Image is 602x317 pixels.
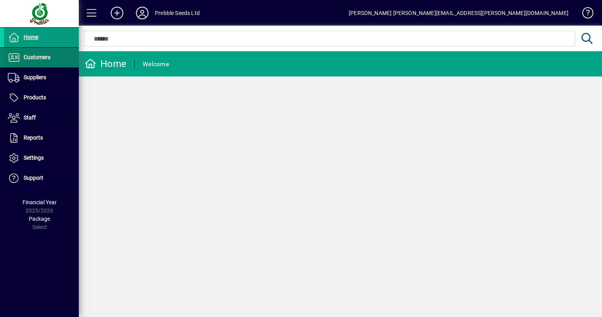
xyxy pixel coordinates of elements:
[85,58,126,70] div: Home
[24,94,46,101] span: Products
[24,175,43,181] span: Support
[4,88,79,108] a: Products
[24,74,46,80] span: Suppliers
[24,34,38,40] span: Home
[29,216,50,222] span: Package
[4,108,79,128] a: Staff
[349,7,569,19] div: [PERSON_NAME] [PERSON_NAME][EMAIL_ADDRESS][PERSON_NAME][DOMAIN_NAME]
[155,7,200,19] div: Prebble Seeds Ltd
[143,58,169,71] div: Welcome
[24,134,43,141] span: Reports
[4,148,79,168] a: Settings
[24,54,50,60] span: Customers
[4,128,79,148] a: Reports
[24,155,44,161] span: Settings
[130,6,155,20] button: Profile
[104,6,130,20] button: Add
[22,199,57,205] span: Financial Year
[4,48,79,67] a: Customers
[576,2,592,27] a: Knowledge Base
[4,68,79,88] a: Suppliers
[4,168,79,188] a: Support
[24,114,36,121] span: Staff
